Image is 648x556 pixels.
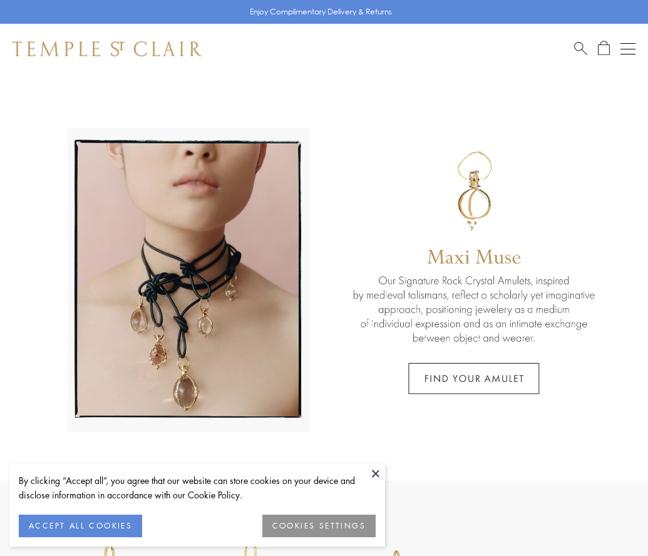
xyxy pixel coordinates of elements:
button: ACCEPT ALL COOKIES [19,515,142,537]
button: Open navigation [620,41,635,56]
button: COOKIES SETTINGS [262,515,376,537]
a: Open Shopping Bag [598,41,610,56]
img: Temple St. Clair [13,41,202,56]
div: By clicking “Accept all”, you agree that our website can store cookies on your device and disclos... [19,473,376,502]
p: Enjoy Complimentary Delivery & Returns [250,6,392,18]
a: Search [574,41,587,56]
